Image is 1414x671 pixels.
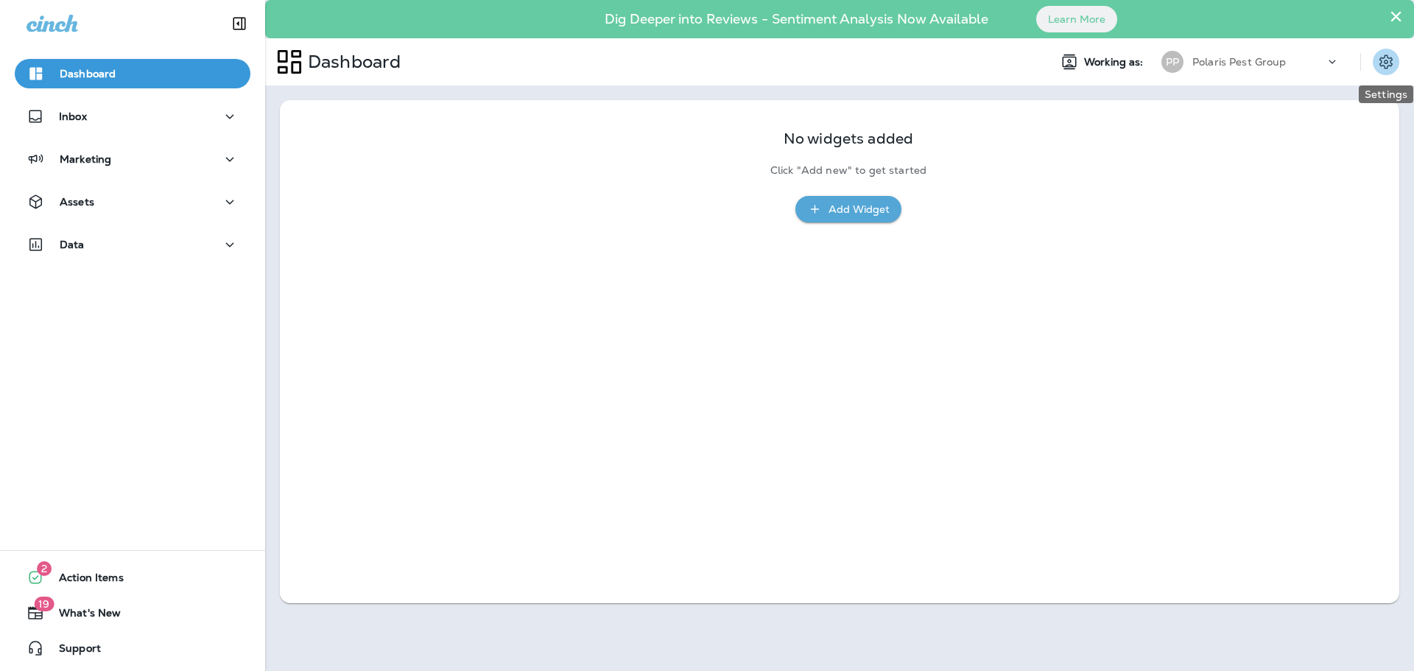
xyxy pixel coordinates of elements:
button: Close [1389,4,1403,28]
span: Support [44,642,101,660]
p: Dig Deeper into Reviews - Sentiment Analysis Now Available [562,17,1031,21]
button: Inbox [15,102,250,131]
button: Collapse Sidebar [219,9,260,38]
button: Dashboard [15,59,250,88]
div: Settings [1359,85,1413,103]
button: 19What's New [15,598,250,628]
button: 2Action Items [15,563,250,592]
div: Add Widget [829,200,890,219]
p: Dashboard [302,51,401,73]
span: Action Items [44,572,124,589]
p: Polaris Pest Group [1192,56,1287,68]
p: No widgets added [784,133,913,145]
span: Working as: [1084,56,1147,68]
p: Marketing [60,153,111,165]
button: Marketing [15,144,250,174]
p: Dashboard [60,68,116,80]
button: Data [15,230,250,259]
span: What's New [44,607,121,625]
button: Learn More [1036,6,1117,32]
p: Assets [60,196,94,208]
button: Add Widget [795,196,901,223]
p: Inbox [59,110,87,122]
button: Support [15,633,250,663]
button: Assets [15,187,250,217]
button: Settings [1373,49,1399,75]
span: 19 [34,597,54,611]
div: PP [1161,51,1183,73]
p: Data [60,239,85,250]
span: 2 [37,561,52,576]
p: Click "Add new" to get started [770,164,926,177]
